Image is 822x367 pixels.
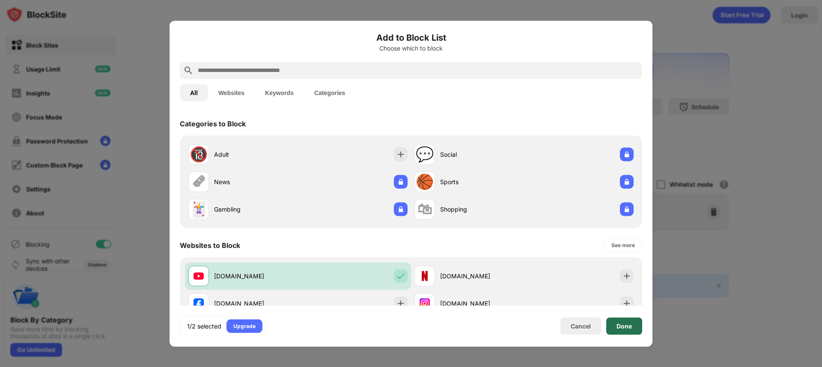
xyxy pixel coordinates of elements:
div: Cancel [571,322,591,330]
div: Sports [440,177,524,186]
div: [DOMAIN_NAME] [440,299,524,308]
div: [DOMAIN_NAME] [214,299,298,308]
div: 💬 [416,146,434,163]
div: 🗞 [191,173,206,191]
div: [DOMAIN_NAME] [440,272,524,280]
img: favicons [420,271,430,281]
img: search.svg [183,65,194,75]
div: 🛍 [417,200,432,218]
div: Adult [214,150,298,159]
div: Social [440,150,524,159]
div: 🏀 [416,173,434,191]
div: Shopping [440,205,524,214]
img: favicons [194,298,204,308]
img: favicons [194,271,204,281]
div: News [214,177,298,186]
div: Gambling [214,205,298,214]
div: [DOMAIN_NAME] [214,272,298,280]
div: 🃏 [190,200,208,218]
button: All [180,84,208,101]
div: Done [616,322,632,329]
div: Upgrade [233,322,256,330]
h6: Add to Block List [180,31,642,44]
button: Keywords [255,84,304,101]
button: Categories [304,84,355,101]
div: Websites to Block [180,241,240,249]
div: 1/2 selected [187,322,221,330]
div: Choose which to block [180,45,642,51]
div: Categories to Block [180,119,246,128]
img: favicons [420,298,430,308]
button: Websites [208,84,255,101]
div: 🔞 [190,146,208,163]
div: See more [611,241,635,249]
